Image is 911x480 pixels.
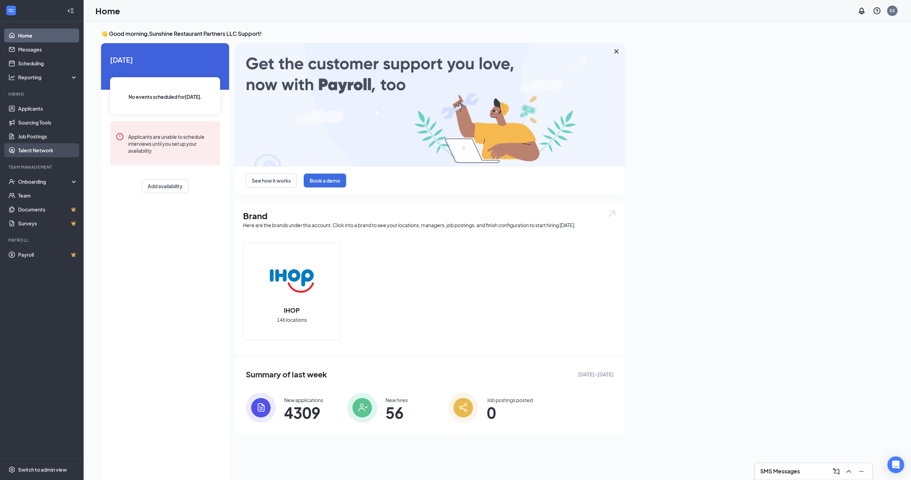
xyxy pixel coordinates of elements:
[18,143,78,157] a: Talent Network
[831,466,842,477] button: ComposeMessage
[8,237,76,243] div: Payroll
[18,74,78,81] div: Reporting
[448,393,478,423] img: icon
[277,306,307,314] h2: IHOP
[578,370,614,378] span: [DATE] - [DATE]
[304,174,346,187] button: Book a demo
[486,397,532,403] div: Job postings posted
[277,316,307,323] span: 146 locations
[18,29,78,42] a: Home
[142,179,188,193] button: Add availability
[18,466,67,473] div: Switch to admin view
[386,406,408,419] span: 56
[8,7,15,14] svg: WorkstreamLogo
[18,102,78,115] a: Applicants
[386,397,408,403] div: New hires
[246,393,276,423] img: icon
[110,54,220,65] span: [DATE]
[18,178,72,185] div: Onboarding
[612,47,621,56] svg: Cross
[832,467,840,475] svg: ComposeMessage
[607,210,616,218] img: open.6027fd2a22e1237b5b06.svg
[284,406,323,419] span: 4309
[67,7,74,14] svg: Collapse
[246,368,327,381] span: Summary of last week
[235,43,625,167] img: payroll-large.gif
[18,216,78,230] a: SurveysCrown
[101,30,625,38] h3: 👋 Good morning, Sunshine Restaurant Partners LLC Support !
[18,56,78,70] a: Scheduling
[8,91,76,97] div: Hiring
[18,202,78,216] a: DocumentsCrown
[486,406,532,419] span: 0
[18,115,78,129] a: Sourcing Tools
[857,467,865,475] svg: Minimize
[843,466,854,477] button: ChevronUp
[18,189,78,202] a: Team
[95,5,120,17] h1: Home
[116,133,124,141] svg: Error
[270,258,314,303] img: IHOP
[887,456,904,473] div: Open Intercom Messenger
[760,467,800,475] h3: SMS Messages
[8,178,15,185] svg: UserCheck
[128,133,215,154] div: Applicants are unable to schedule interviews until you set up your availability.
[18,42,78,56] a: Messages
[18,129,78,143] a: Job Postings
[347,393,377,423] img: icon
[856,466,867,477] button: Minimize
[243,222,616,229] div: Here are the brands under this account. Click into a brand to see your locations, managers, job p...
[284,397,323,403] div: New applications
[844,467,853,475] svg: ChevronUp
[243,210,616,222] h1: Brand
[8,74,15,81] svg: Analysis
[8,164,76,170] div: Team Management
[8,466,15,473] svg: Settings
[18,248,78,262] a: PayrollCrown
[246,174,297,187] button: See how it works
[857,7,866,15] svg: Notifications
[129,93,202,101] span: No events scheduled for [DATE] .
[889,8,895,14] div: SS
[873,7,881,15] svg: QuestionInfo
